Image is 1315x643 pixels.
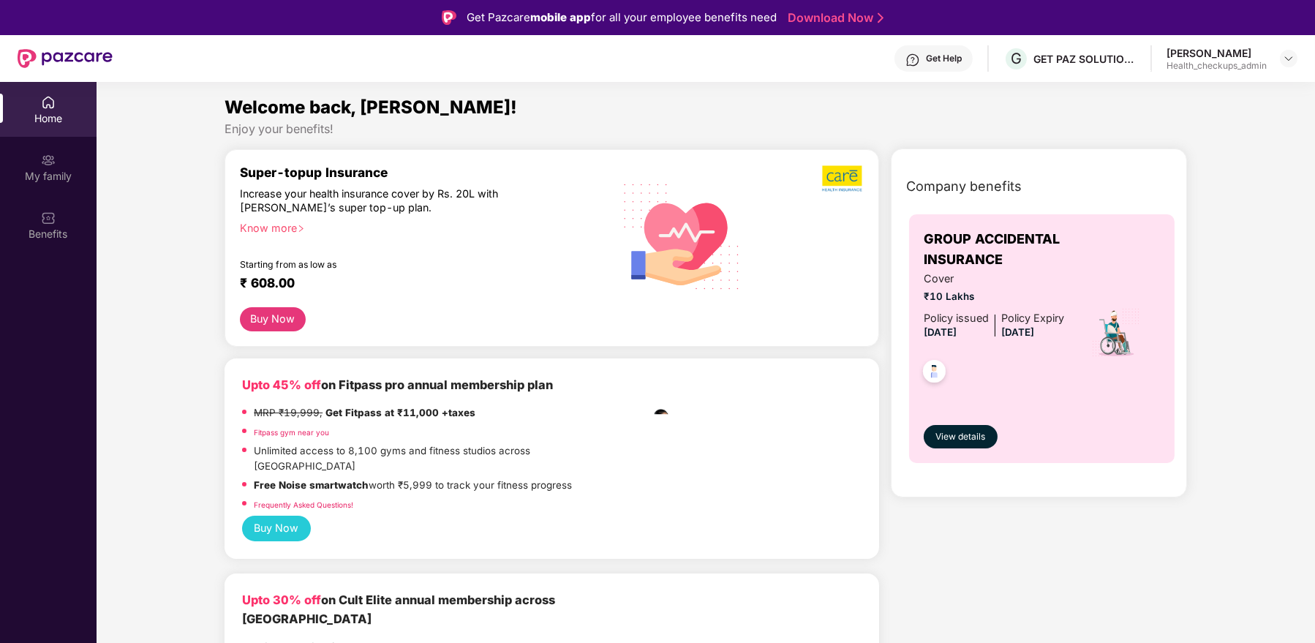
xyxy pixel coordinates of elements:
button: Buy Now [242,516,311,541]
span: ₹10 Lakhs [924,289,1064,304]
img: svg+xml;base64,PHN2ZyB3aWR0aD0iMjAiIGhlaWdodD0iMjAiIHZpZXdCb3g9IjAgMCAyMCAyMCIgZmlsbD0ibm9uZSIgeG... [41,153,56,168]
img: New Pazcare Logo [18,49,113,68]
a: Download Now [788,10,879,26]
span: Welcome back, [PERSON_NAME]! [225,97,517,118]
div: Starting from as low as [240,259,542,269]
span: [DATE] [1001,326,1034,338]
strong: mobile app [530,10,591,24]
img: insurerLogo [1106,230,1145,269]
p: Unlimited access to 8,100 gyms and fitness studios across [GEOGRAPHIC_DATA] [254,443,604,474]
div: GET PAZ SOLUTIONS PRIVATE LIMTED [1033,52,1136,66]
span: GROUP ACCIDENTAL INSURANCE [924,229,1090,271]
button: Buy Now [240,307,306,331]
div: Policy issued [924,310,989,327]
span: Company benefits [906,176,1022,197]
del: MRP ₹19,999, [254,407,323,418]
img: svg+xml;base64,PHN2ZyBpZD0iSGVscC0zMngzMiIgeG1sbnM9Imh0dHA6Ly93d3cudzMub3JnLzIwMDAvc3ZnIiB3aWR0aD... [905,53,920,67]
b: Upto 45% off [242,377,321,392]
strong: Get Fitpass at ₹11,000 +taxes [325,407,475,418]
img: b5dec4f62d2307b9de63beb79f102df3.png [822,165,864,192]
span: G [1011,50,1022,67]
img: fpp.png [603,405,706,508]
div: Know more [240,221,595,231]
div: Get Help [926,53,962,64]
b: Upto 30% off [242,593,321,607]
img: svg+xml;base64,PHN2ZyB4bWxucz0iaHR0cDovL3d3dy53My5vcmcvMjAwMC9zdmciIHdpZHRoPSI0OC45NDMiIGhlaWdodD... [916,356,952,391]
div: Enjoy your benefits! [225,121,1187,137]
span: [DATE] [924,326,957,338]
span: View details [936,430,986,444]
span: Cover [924,271,1064,287]
strong: Free Noise smartwatch [254,479,369,491]
div: ₹ 608.00 [240,275,589,293]
div: Get Pazcare for all your employee benefits need [467,9,777,26]
p: worth ₹5,999 to track your fitness progress [254,478,572,493]
img: svg+xml;base64,PHN2ZyBpZD0iRHJvcGRvd24tMzJ4MzIiIHhtbG5zPSJodHRwOi8vd3d3LnczLm9yZy8yMDAwL3N2ZyIgd2... [1283,53,1295,64]
div: Policy Expiry [1001,310,1064,327]
span: right [297,225,305,233]
div: Increase your health insurance cover by Rs. 20L with [PERSON_NAME]’s super top-up plan. [240,187,540,214]
img: fppp.png [758,376,846,403]
a: Fitpass gym near you [254,428,329,437]
img: icon [1090,307,1141,358]
button: View details [924,425,998,448]
img: svg+xml;base64,PHN2ZyBpZD0iQmVuZWZpdHMiIHhtbG5zPSJodHRwOi8vd3d3LnczLm9yZy8yMDAwL3N2ZyIgd2lkdGg9Ij... [41,211,56,225]
div: Super-topup Insurance [240,165,604,180]
div: [PERSON_NAME] [1167,46,1267,60]
div: Health_checkups_admin [1167,60,1267,72]
img: svg+xml;base64,PHN2ZyB4bWxucz0iaHR0cDovL3d3dy53My5vcmcvMjAwMC9zdmciIHhtbG5zOnhsaW5rPSJodHRwOi8vd3... [612,165,752,307]
b: on Fitpass pro annual membership plan [242,377,553,392]
b: on Cult Elite annual membership across [GEOGRAPHIC_DATA] [242,593,555,626]
a: Frequently Asked Questions! [254,500,353,509]
img: Stroke [878,10,883,26]
img: Logo [442,10,456,25]
img: svg+xml;base64,PHN2ZyBpZD0iSG9tZSIgeG1sbnM9Imh0dHA6Ly93d3cudzMub3JnLzIwMDAvc3ZnIiB3aWR0aD0iMjAiIG... [41,95,56,110]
